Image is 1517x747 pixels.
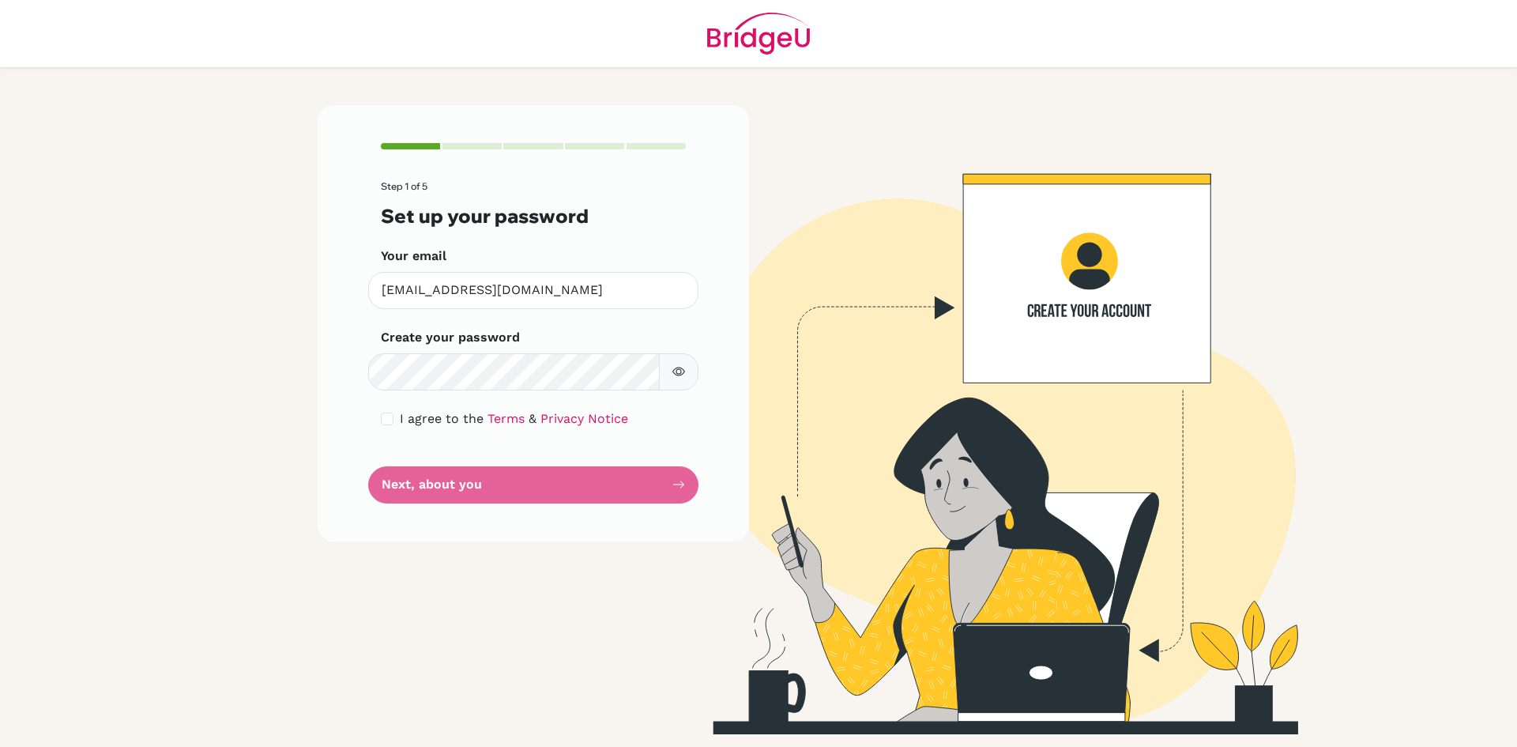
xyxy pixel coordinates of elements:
span: I agree to the [400,411,484,426]
a: Terms [487,411,525,426]
span: & [529,411,536,426]
input: Insert your email* [368,272,698,309]
label: Create your password [381,328,520,347]
a: Privacy Notice [540,411,628,426]
img: Create your account [533,105,1434,734]
span: Step 1 of 5 [381,180,427,192]
label: Your email [381,247,446,266]
h3: Set up your password [381,205,686,228]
